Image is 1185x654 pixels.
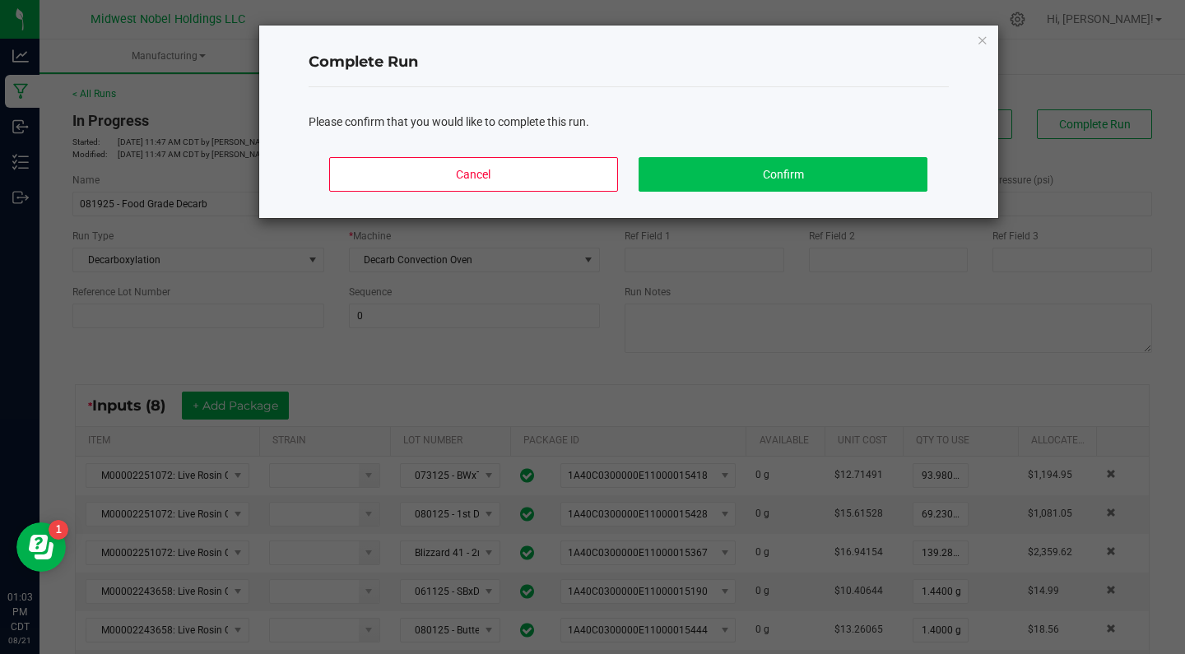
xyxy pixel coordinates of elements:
[309,114,949,131] div: Please confirm that you would like to complete this run.
[16,522,66,572] iframe: Resource center
[309,52,949,73] h4: Complete Run
[977,30,988,49] button: Close
[639,157,927,192] button: Confirm
[49,520,68,540] iframe: Resource center unread badge
[329,157,617,192] button: Cancel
